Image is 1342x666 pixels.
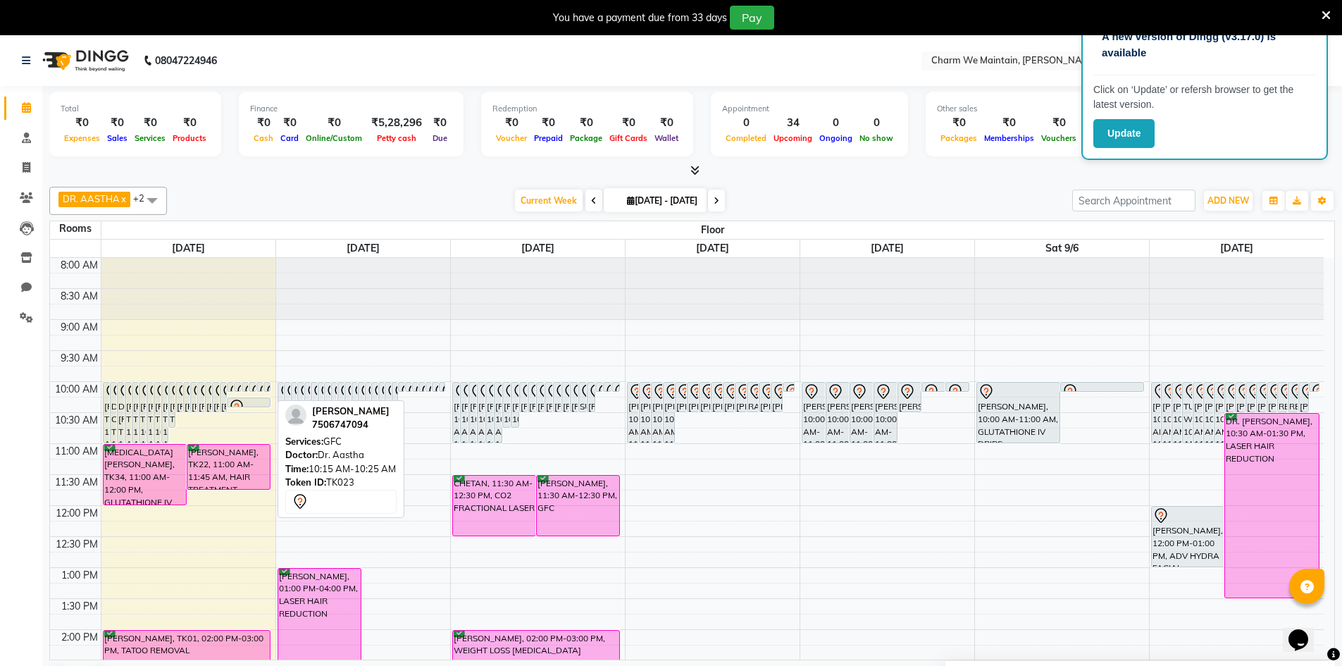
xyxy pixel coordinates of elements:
div: ₹0 [937,115,981,131]
div: [PERSON_NAME], 10:00 AM-10:30 AM, BASIC HYDRA FACIAL [676,383,686,412]
div: [PERSON_NAME], 10:00 AM-10:30 AM, PREMIUM GLUTA [345,383,351,412]
div: [PERSON_NAME], TK31, 10:00 AM-10:10 AM, PICO LASER [235,383,240,391]
span: Services [131,133,169,143]
div: RESHMA PACHUMBRE, 10:00 AM-10:30 AM, CHIN LASER TREATMENT [1278,383,1287,412]
div: [PERSON_NAME], 11:30 AM-12:30 PM, GFC [537,476,619,536]
div: [PERSON_NAME], 10:00 AM-10:30 AM, FACE TREATMENT [537,383,544,412]
div: [PERSON_NAME], 10:00 AM-10:30 AM, FACE TREATMENT [1299,383,1308,412]
div: [PERSON_NAME], TK09, 10:00 AM-11:00 AM, HAIR PRP [104,383,109,443]
div: 9:00 AM [58,320,101,335]
div: [PERSON_NAME], 10:00 AM-10:30 AM, FACE TREATMENT [688,383,698,412]
div: [PERSON_NAME], 10:00 AM-10:30 AM, FACE TREATMENT [771,383,782,412]
span: Voucher [492,133,530,143]
div: 0 [856,115,897,131]
div: Rooms [50,221,101,236]
div: TUSHAR WAGHJE, 10:00 AM-11:00 AM, HAIR PRP [1183,383,1192,443]
span: No show [856,133,897,143]
div: ₹0 [492,115,530,131]
div: [PERSON_NAME], 10:00 AM-10:30 AM, FACE TREATMENT [520,383,527,412]
div: Dr. Aastha [285,448,397,462]
div: [PERSON_NAME], 10:00 AM-11:00 AM, LASER HAIR REDUCTION [826,383,849,443]
div: [PERSON_NAME], 10:00 AM-10:10 AM, PACKAGE RENEWAL [419,383,425,391]
a: September 5, 2025 [868,240,907,257]
a: x [120,193,126,204]
div: Appointment [722,103,897,115]
div: 12:00 PM [53,506,101,521]
a: September 4, 2025 [693,240,732,257]
div: [PERSON_NAME] [PERSON_NAME], TK08, 10:00 AM-10:10 AM, PACKAGE RENEWAL [242,383,248,391]
div: [PERSON_NAME], 10:00 AM-11:00 AM, HAIR PRP [1204,383,1213,443]
div: [PERSON_NAME], 10:00 AM-10:30 AM, FACE TREATMENT [898,383,921,412]
div: [PERSON_NAME], 10:00 AM-11:00 AM, GFC [495,383,502,443]
div: [PERSON_NAME], TK23, 10:15 AM-10:25 AM, GFC [228,398,270,407]
div: 0 [722,115,770,131]
span: Prepaids [1080,133,1120,143]
div: [PERSON_NAME], 10:00 AM-10:30 AM, CLASSIC GLUTA [366,383,371,412]
div: [PERSON_NAME] & [PERSON_NAME], 10:00 AM-10:30 AM, FACE TREATMENT [338,383,344,412]
span: Token ID: [285,476,326,488]
a: September 6, 2025 [1043,240,1081,257]
div: [PERSON_NAME] .M., 10:00 AM-10:30 AM, FACE TREATMENT [723,383,734,412]
span: Vouchers [1038,133,1080,143]
div: [PERSON_NAME], 10:00 AM-10:30 AM, FACE TREATMENT [759,383,770,412]
div: ₹0 [302,115,366,131]
span: Completed [722,133,770,143]
div: 11:00 AM [52,444,101,459]
div: [PERSON_NAME], 10:00 AM-10:30 AM, FACE TREATMENT [392,383,398,412]
div: [PERSON_NAME], TK06, 10:00 AM-10:30 AM, BASIC HYDRA FACIAL [213,383,218,412]
div: [PERSON_NAME], 10:00 AM-11:00 AM, HAIR PRP [664,383,674,443]
div: DIPIKA CHAMUDIA, TK04, 10:00 AM-11:00 AM, SKIN TAG/MOLE REMOVAL [111,383,116,443]
div: [PERSON_NAME], 10:00 AM-10:45 AM, SPOT SCAR [MEDICAL_DATA] TREATMENT [503,383,510,427]
div: RAKESH, 10:00 AM-10:10 AM, CO2 FRACTIONAL LASER [426,383,432,391]
div: Total [61,103,210,115]
div: [PERSON_NAME], 10:00 AM-10:10 AM, FACE TREATMENT [406,383,411,391]
div: [PERSON_NAME], TK22, 11:00 AM-11:45 AM, HAIR TREATMENT [187,445,270,489]
div: 11:30 AM [52,475,101,490]
a: September 1, 2025 [169,240,208,257]
div: [PERSON_NAME], 10:00 AM-11:00 AM, LASER HAIR REDUCTION [292,383,297,443]
img: profile [285,405,306,426]
div: RESHMA PACHUMBRE, 10:00 AM-10:30 AM, UPPERLIP LASER TREATMENT [1288,383,1298,412]
div: [PERSON_NAME], 10:00 AM-10:10 AM, PACKAGE RENEWAL [783,383,794,391]
span: Cash [250,133,277,143]
div: [PERSON_NAME], TK17, 10:00 AM-10:10 AM, FACE TREATMENT [249,383,255,391]
div: [PERSON_NAME], 10:00 AM-10:30 AM, FACE TREATMENT [554,383,561,412]
div: 1:30 PM [58,599,101,614]
div: ₹0 [1080,115,1120,131]
div: 10:30 AM [52,413,101,428]
span: [DATE] - [DATE] [623,195,701,206]
button: Pay [730,6,774,30]
div: 9:30 AM [58,351,101,366]
span: Upcoming [770,133,816,143]
div: [PERSON_NAME], 10:00 AM-11:00 AM, GFC [874,383,897,443]
div: [PERSON_NAME], TK25, 10:00 AM-10:45 AM, BIKINI LASER [169,383,175,427]
div: [PERSON_NAME], 10:00 AM-10:10 AM, PACKAGE RENEWAL [596,383,603,391]
div: [PERSON_NAME], TK28, 10:00 AM-10:30 AM, FACE TREATMENT [191,383,197,412]
div: ₹0 [428,115,452,131]
div: [PERSON_NAME], 10:00 AM-11:00 AM, ADV HYDRA FACIAL [285,383,290,443]
div: [PERSON_NAME], 10:00 AM-10:10 AM, FACE TREATMENT [612,383,619,391]
div: [PERSON_NAME], 10:00 AM-10:30 AM, FACE TREATMENT [712,383,722,412]
div: [PERSON_NAME], TK33, 10:00 AM-11:00 AM, ADV GLUTA [132,383,138,443]
div: [PERSON_NAME], 12:00 PM-01:00 PM, ADV HYDRA FACIAL [1152,507,1224,567]
span: Ongoing [816,133,856,143]
div: ₹0 [169,115,210,131]
span: Petty cash [373,133,420,143]
div: [PERSON_NAME], 10:00 AM-10:10 AM, FACE TREATMENT [1061,383,1143,391]
div: 10:15 AM-10:25 AM [285,462,397,476]
div: [PERSON_NAME], TK24, 10:00 AM-10:10 AM, FOLLOWUP [257,383,263,391]
a: September 7, 2025 [1217,240,1256,257]
div: [PERSON_NAME], 10:00 AM-10:10 AM, PACKAGE RENEWAL [604,383,611,391]
div: 8:30 AM [58,289,101,304]
div: [PERSON_NAME], 10:00 AM-11:00 AM, LIPO DISSOLVE INJECTION [461,383,468,443]
span: Wallet [651,133,682,143]
div: [PERSON_NAME], 10:00 AM-11:00 AM, GLUTATHIONE IV DRIPS [977,383,1060,443]
div: DR.[PERSON_NAME], TK05, 10:00 AM-11:00 AM, LASER HAIR REDUCTION [118,383,123,443]
div: 1:00 PM [58,568,101,583]
div: [PERSON_NAME], 10:00 AM-10:30 AM, FACE TREATMENT [545,383,552,412]
div: [PERSON_NAME], TK20, 10:00 AM-10:30 AM, CLASSIC GLUTA [206,383,211,412]
div: [PERSON_NAME], 10:00 AM-11:00 AM, HAIR PRP [640,383,650,443]
div: [PERSON_NAME], TK19, 10:00 AM-11:00 AM, ADV GLUTA [162,383,168,443]
div: [MEDICAL_DATA][PERSON_NAME], TK34, 11:00 AM-12:00 PM, GLUTATHIONE IV DRIPS [104,445,186,505]
span: Time: [285,463,309,474]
